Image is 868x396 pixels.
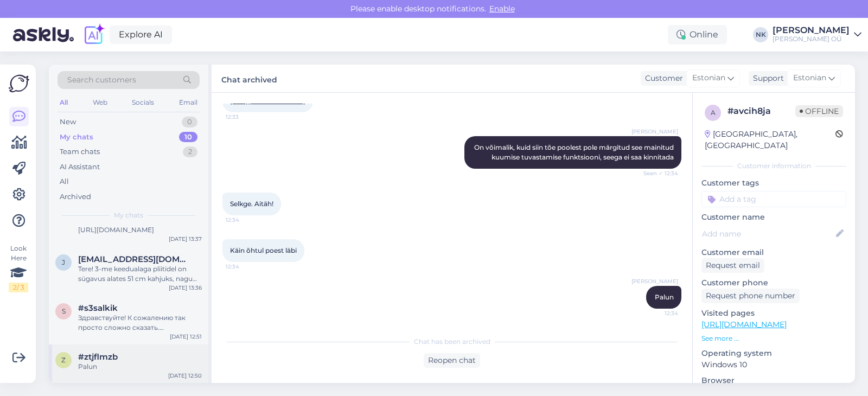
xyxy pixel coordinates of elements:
[655,293,674,301] span: Palun
[701,308,846,319] p: Visited pages
[668,25,727,44] div: Online
[221,71,277,86] label: Chat archived
[701,277,846,289] p: Customer phone
[793,72,826,84] span: Estonian
[226,113,266,121] span: 12:33
[705,129,835,151] div: [GEOGRAPHIC_DATA], [GEOGRAPHIC_DATA]
[701,375,846,386] p: Browser
[702,228,834,240] input: Add name
[701,247,846,258] p: Customer email
[701,320,787,329] a: [URL][DOMAIN_NAME]
[60,191,91,202] div: Archived
[78,313,202,333] div: Здравствуйте! К сожалению так просто сложно сказать. Рекомендую смотреть информацию по конкретной...
[60,117,76,127] div: New
[424,353,480,368] div: Reopen chat
[226,263,266,271] span: 12:34
[168,372,202,380] div: [DATE] 12:50
[631,127,678,136] span: [PERSON_NAME]
[795,105,843,117] span: Offline
[701,177,846,189] p: Customer tags
[701,359,846,371] p: Windows 10
[711,108,716,117] span: a
[60,132,93,143] div: My chats
[78,264,202,284] div: Tere! 3-me keedualaga pliitidel on sügavus alates 51 cm kahjuks, nagu siin näha: [URL][DOMAIN_NAME]
[62,307,66,315] span: s
[753,27,768,42] div: NK
[701,289,800,303] div: Request phone number
[9,73,29,94] img: Askly Logo
[701,258,764,273] div: Request email
[486,4,518,14] span: Enable
[701,212,846,223] p: Customer name
[170,333,202,341] div: [DATE] 12:51
[78,254,191,264] span: janly5761@online.ee
[226,216,266,224] span: 12:34
[773,26,850,35] div: [PERSON_NAME]
[60,162,100,173] div: AI Assistant
[9,244,28,292] div: Look Here
[82,23,105,46] img: explore-ai
[78,352,118,362] span: #ztjflmzb
[62,258,65,266] span: j
[177,95,200,110] div: Email
[78,303,118,313] span: #s3salkik
[749,73,784,84] div: Support
[414,337,490,347] span: Chat has been archived
[182,117,197,127] div: 0
[67,74,136,86] span: Search customers
[474,143,675,161] span: On võimalik, kuid siin tõe poolest pole märgitud see mainitud kuumise tuvastamise funktsiooni, se...
[9,283,28,292] div: 2 / 3
[701,334,846,343] p: See more ...
[60,176,69,187] div: All
[773,35,850,43] div: [PERSON_NAME] OÜ
[130,95,156,110] div: Socials
[701,348,846,359] p: Operating system
[110,25,172,44] a: Explore AI
[641,73,683,84] div: Customer
[230,246,297,254] span: Käin õhtul poest läbi
[114,210,143,220] span: My chats
[60,146,100,157] div: Team chats
[179,132,197,143] div: 10
[773,26,861,43] a: [PERSON_NAME][PERSON_NAME] OÜ
[727,105,795,118] div: # avcih8ja
[91,95,110,110] div: Web
[58,95,70,110] div: All
[78,362,202,372] div: Palun
[701,161,846,171] div: Customer information
[692,72,725,84] span: Estonian
[169,284,202,292] div: [DATE] 13:36
[701,191,846,207] input: Add a tag
[169,235,202,243] div: [DATE] 13:37
[183,146,197,157] div: 2
[637,309,678,317] span: 12:34
[631,277,678,285] span: [PERSON_NAME]
[637,169,678,177] span: Seen ✓ 12:34
[230,200,273,208] span: Selkge. Aitäh!
[61,356,66,364] span: z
